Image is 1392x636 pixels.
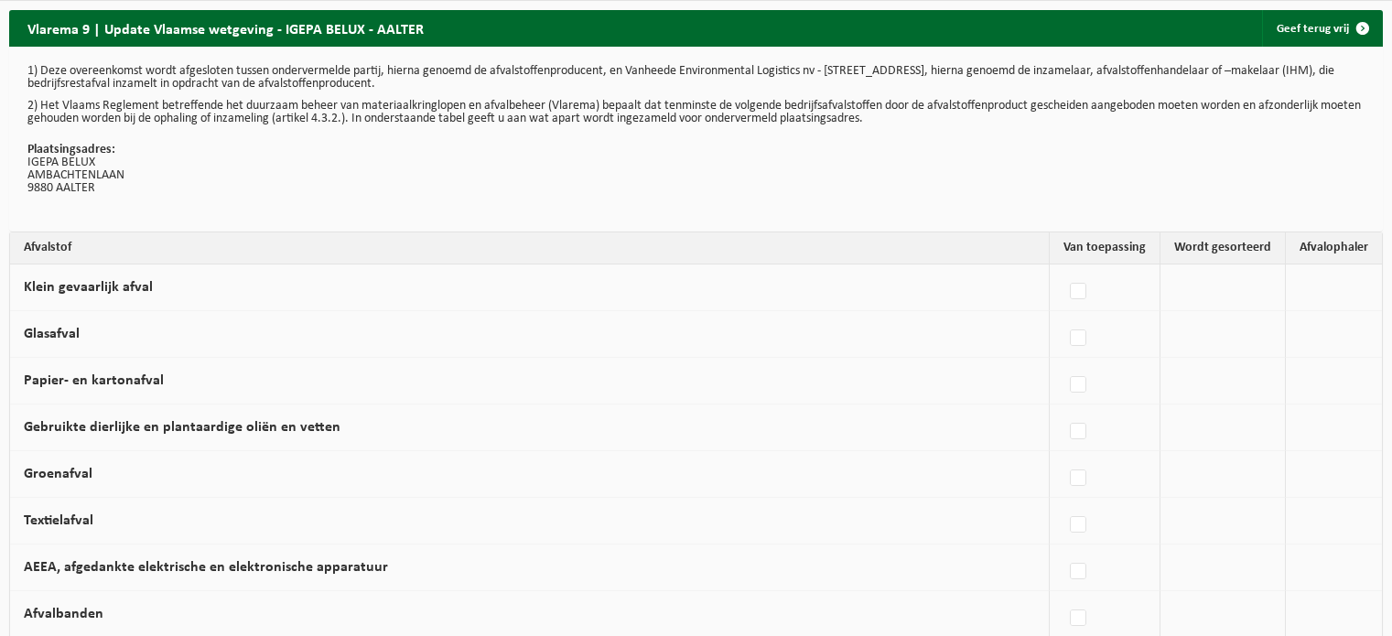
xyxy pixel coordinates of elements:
h2: Vlarema 9 | Update Vlaamse wetgeving - IGEPA BELUX - AALTER [9,10,442,46]
label: Afvalbanden [24,607,103,621]
label: Groenafval [24,467,92,481]
p: 1) Deze overeenkomst wordt afgesloten tussen ondervermelde partij, hierna genoemd de afvalstoffen... [27,65,1365,91]
label: AEEA, afgedankte elektrische en elektronische apparatuur [24,560,388,575]
label: Papier- en kartonafval [24,373,164,388]
label: Glasafval [24,327,80,341]
label: Gebruikte dierlijke en plantaardige oliën en vetten [24,420,340,435]
th: Van toepassing [1050,232,1160,264]
strong: Plaatsingsadres: [27,143,115,156]
p: 2) Het Vlaams Reglement betreffende het duurzaam beheer van materiaalkringlopen en afvalbeheer (V... [27,100,1365,125]
a: Geef terug vrij [1262,10,1381,47]
th: Afvalstof [10,232,1050,264]
th: Wordt gesorteerd [1160,232,1286,264]
p: IGEPA BELUX AMBACHTENLAAN 9880 AALTER [27,144,1365,195]
th: Afvalophaler [1286,232,1382,264]
label: Textielafval [24,513,93,528]
label: Klein gevaarlijk afval [24,280,153,295]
